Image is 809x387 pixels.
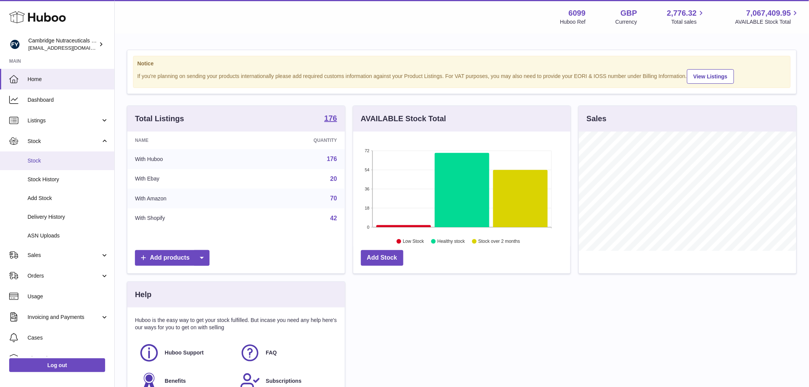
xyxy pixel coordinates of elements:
[746,8,791,18] span: 7,067,409.95
[137,68,786,84] div: If you're planning on sending your products internationally please add required customs informati...
[365,187,369,191] text: 36
[403,239,424,244] text: Low Stock
[9,358,105,372] a: Log out
[28,213,109,221] span: Delivery History
[735,18,800,26] span: AVAILABLE Stock Total
[28,252,101,259] span: Sales
[361,250,403,266] a: Add Stock
[127,189,246,208] td: With Amazon
[266,377,301,385] span: Subscriptions
[127,149,246,169] td: With Huboo
[127,208,246,228] td: With Shopify
[28,314,101,321] span: Invoicing and Payments
[28,157,109,164] span: Stock
[361,114,446,124] h3: AVAILABLE Stock Total
[127,132,246,149] th: Name
[28,117,101,124] span: Listings
[135,317,337,331] p: Huboo is the easy way to get your stock fulfilled. But incase you need any help here's our ways f...
[560,18,586,26] div: Huboo Ref
[165,377,186,385] span: Benefits
[139,343,232,363] a: Huboo Support
[327,156,337,162] a: 176
[240,343,333,363] a: FAQ
[478,239,520,244] text: Stock over 2 months
[28,293,109,300] span: Usage
[621,8,637,18] strong: GBP
[569,8,586,18] strong: 6099
[735,8,800,26] a: 7,067,409.95 AVAILABLE Stock Total
[135,114,184,124] h3: Total Listings
[365,148,369,153] text: 72
[9,39,21,50] img: huboo@camnutra.com
[28,334,109,341] span: Cases
[266,349,277,356] span: FAQ
[137,60,786,67] strong: Notice
[28,272,101,280] span: Orders
[324,114,337,122] strong: 176
[586,114,606,124] h3: Sales
[28,355,109,362] span: Channels
[28,96,109,104] span: Dashboard
[165,349,204,356] span: Huboo Support
[365,206,369,210] text: 18
[28,232,109,239] span: ASN Uploads
[671,18,705,26] span: Total sales
[28,76,109,83] span: Home
[28,138,101,145] span: Stock
[135,250,210,266] a: Add products
[28,176,109,183] span: Stock History
[616,18,637,26] div: Currency
[667,8,706,26] a: 2,776.32 Total sales
[437,239,465,244] text: Healthy stock
[365,167,369,172] text: 54
[330,215,337,221] a: 42
[667,8,697,18] span: 2,776.32
[28,45,112,51] span: [EMAIL_ADDRESS][DOMAIN_NAME]
[127,169,246,189] td: With Ebay
[28,195,109,202] span: Add Stock
[330,195,337,202] a: 70
[28,37,97,52] div: Cambridge Nutraceuticals Ltd
[687,69,734,84] a: View Listings
[135,289,151,300] h3: Help
[246,132,344,149] th: Quantity
[324,114,337,124] a: 176
[330,176,337,182] a: 20
[367,225,369,229] text: 0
